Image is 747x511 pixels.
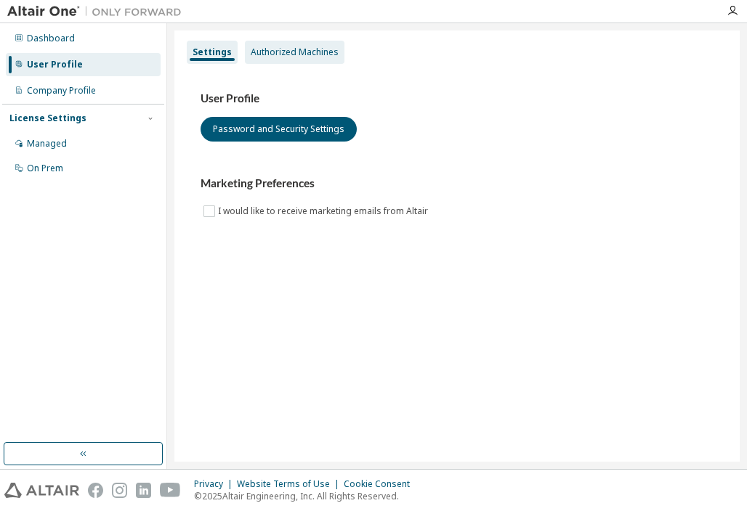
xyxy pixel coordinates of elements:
[27,59,83,70] div: User Profile
[237,478,344,490] div: Website Terms of Use
[193,46,232,58] div: Settings
[27,163,63,174] div: On Prem
[218,203,431,220] label: I would like to receive marketing emails from Altair
[194,490,419,502] p: © 2025 Altair Engineering, Inc. All Rights Reserved.
[194,478,237,490] div: Privacy
[201,91,714,106] h3: User Profile
[160,483,181,498] img: youtube.svg
[201,117,357,142] button: Password and Security Settings
[4,483,79,498] img: altair_logo.svg
[201,176,714,191] h3: Marketing Preferences
[9,113,86,124] div: License Settings
[27,33,75,44] div: Dashboard
[344,478,419,490] div: Cookie Consent
[7,4,189,19] img: Altair One
[136,483,151,498] img: linkedin.svg
[251,46,339,58] div: Authorized Machines
[27,138,67,150] div: Managed
[27,85,96,97] div: Company Profile
[112,483,127,498] img: instagram.svg
[88,483,103,498] img: facebook.svg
